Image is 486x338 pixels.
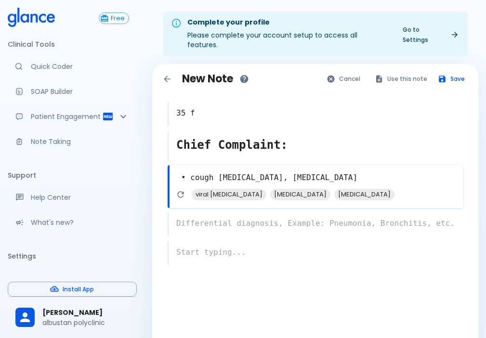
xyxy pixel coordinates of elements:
div: [PERSON_NAME]albustan polyclinic [8,301,137,334]
button: Install App [8,282,137,297]
button: Back to notes [160,72,174,86]
button: How to use notes [237,72,251,86]
div: Complete your profile [187,17,389,28]
div: Recent updates and feature releases [8,212,137,233]
a: Click to view or change your subscription [99,13,137,24]
p: Help Center [31,193,129,202]
li: Settings [8,245,137,268]
a: Advanced note-taking [8,131,137,152]
textarea: Chief Complaint: [169,132,463,157]
span: Free [107,15,129,22]
p: Patient Engagement [31,112,102,121]
a: Moramiz: Find ICD10AM codes instantly [8,56,137,77]
li: Clinical Tools [8,33,137,56]
h1: New Note [182,73,233,85]
div: Please complete your account setup to access all features. [187,14,389,53]
a: Docugen: Compose a clinical documentation in seconds [8,81,137,102]
button: Refresh suggestions [173,187,188,202]
span: [MEDICAL_DATA] [270,189,330,200]
p: Note Taking [31,137,129,146]
a: Go to Settings [397,23,464,47]
a: Please complete account setup [8,268,137,289]
li: Support [8,164,137,187]
div: Patient Reports & Referrals [8,106,137,127]
textarea: 35 f [169,104,463,123]
button: Cancel and go back to notes [322,72,366,86]
span: [PERSON_NAME] [42,308,129,318]
p: Quick Coder [31,62,129,71]
a: Get help from our support team [8,187,137,208]
p: What's new? [31,218,129,227]
button: Free [99,13,129,24]
p: SOAP Builder [31,87,129,96]
button: Use this note for Quick Coder, SOAP Builder, Patient Report [370,72,433,86]
span: viral [MEDICAL_DATA] [192,189,266,200]
span: [MEDICAL_DATA] [334,189,394,200]
button: Save note [433,72,471,86]
textarea: • cough [MEDICAL_DATA], [MEDICAL_DATA] [170,167,463,189]
p: albustan polyclinic [42,318,129,327]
